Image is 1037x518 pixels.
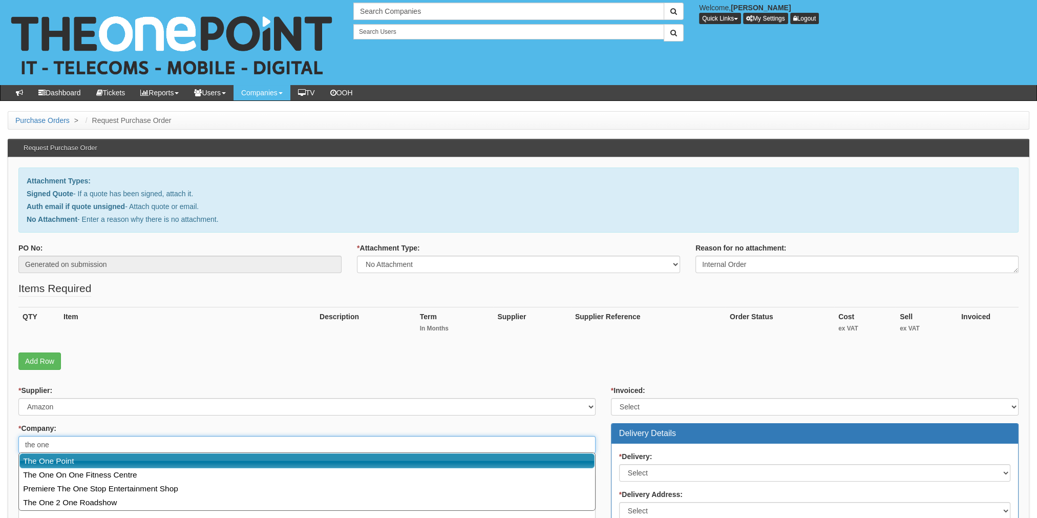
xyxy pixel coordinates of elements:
a: Tickets [89,85,133,100]
th: Description [315,307,416,342]
label: PO No: [18,243,43,253]
legend: Items Required [18,281,91,297]
small: ex VAT [900,324,953,333]
a: My Settings [743,13,788,24]
a: Companies [234,85,290,100]
th: Supplier Reference [571,307,726,342]
a: Purchase Orders [15,116,70,125]
label: Invoiced: [611,385,645,396]
small: In Months [420,324,490,333]
b: Signed Quote [27,190,73,198]
b: Auth email if quote unsigned [27,202,125,211]
div: Welcome, [691,3,1037,24]
a: Premiere The One Stop Entertainment Shop [20,482,594,495]
a: The One 2 One Roadshow [20,495,594,509]
label: Company: [18,423,56,433]
a: TV [290,85,323,100]
th: Sell [896,307,957,342]
b: No Attachment [27,215,77,223]
label: Supplier: [18,385,52,396]
a: Users [186,85,234,100]
label: Delivery: [619,451,652,462]
h3: Request Purchase Order [18,139,102,157]
input: Search Companies [353,3,664,20]
th: Supplier [493,307,570,342]
a: Add Row [18,353,61,370]
label: Attachment Type: [357,243,420,253]
p: - If a quote has been signed, attach it. [27,189,1010,199]
th: Item [59,307,315,342]
small: ex VAT [838,324,892,333]
label: Reason for no attachment: [695,243,786,253]
a: Dashboard [31,85,89,100]
a: OOH [323,85,361,100]
a: Reports [133,85,186,100]
a: The One On One Fitness Centre [20,468,594,482]
p: - Enter a reason why there is no attachment. [27,214,1010,224]
label: Delivery Address: [619,489,683,500]
li: Request Purchase Order [83,115,172,126]
h3: Delivery Details [619,429,1010,438]
th: Invoiced [957,307,1019,342]
a: The One Point [19,453,595,468]
p: - Attach quote or email. [27,201,1010,212]
b: Attachment Types: [27,177,91,185]
th: Cost [834,307,896,342]
input: Search Users [353,24,664,39]
button: Quick Links [699,13,741,24]
th: Term [416,307,494,342]
b: [PERSON_NAME] [731,4,791,12]
th: Order Status [726,307,834,342]
span: > [72,116,81,125]
a: Logout [790,13,819,24]
th: QTY [18,307,59,342]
